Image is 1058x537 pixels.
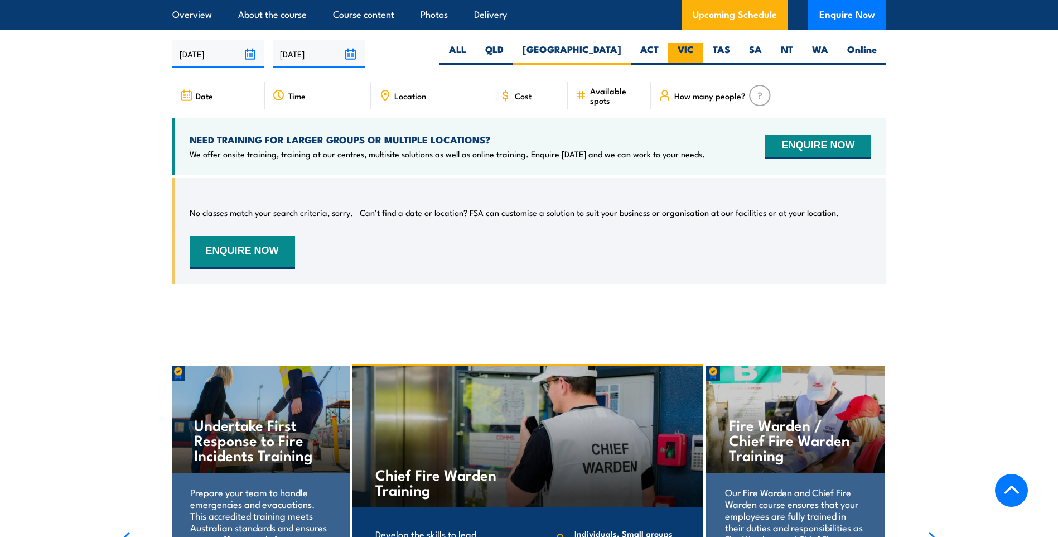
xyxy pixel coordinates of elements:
[765,135,871,159] button: ENQUIRE NOW
[273,40,365,68] input: To date
[190,148,705,160] p: We offer onsite training, training at our centres, multisite solutions as well as online training...
[196,91,213,100] span: Date
[515,91,532,100] span: Cost
[172,40,264,68] input: From date
[771,43,803,65] label: NT
[288,91,306,100] span: Time
[439,43,476,65] label: ALL
[360,207,839,218] p: Can’t find a date or location? FSA can customise a solution to suit your business or organisation...
[674,91,746,100] span: How many people?
[740,43,771,65] label: SA
[190,207,353,218] p: No classes match your search criteria, sorry.
[190,133,705,146] h4: NEED TRAINING FOR LARGER GROUPS OR MULTIPLE LOCATIONS?
[194,417,326,462] h4: Undertake First Response to Fire Incidents Training
[631,43,668,65] label: ACT
[476,43,513,65] label: QLD
[590,86,643,105] span: Available spots
[190,236,295,269] button: ENQUIRE NOW
[838,43,886,65] label: Online
[394,91,426,100] span: Location
[729,417,861,462] h4: Fire Warden / Chief Fire Warden Training
[513,43,631,65] label: [GEOGRAPHIC_DATA]
[668,43,703,65] label: VIC
[803,43,838,65] label: WA
[703,43,740,65] label: TAS
[375,467,506,497] h4: Chief Fire Warden Training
